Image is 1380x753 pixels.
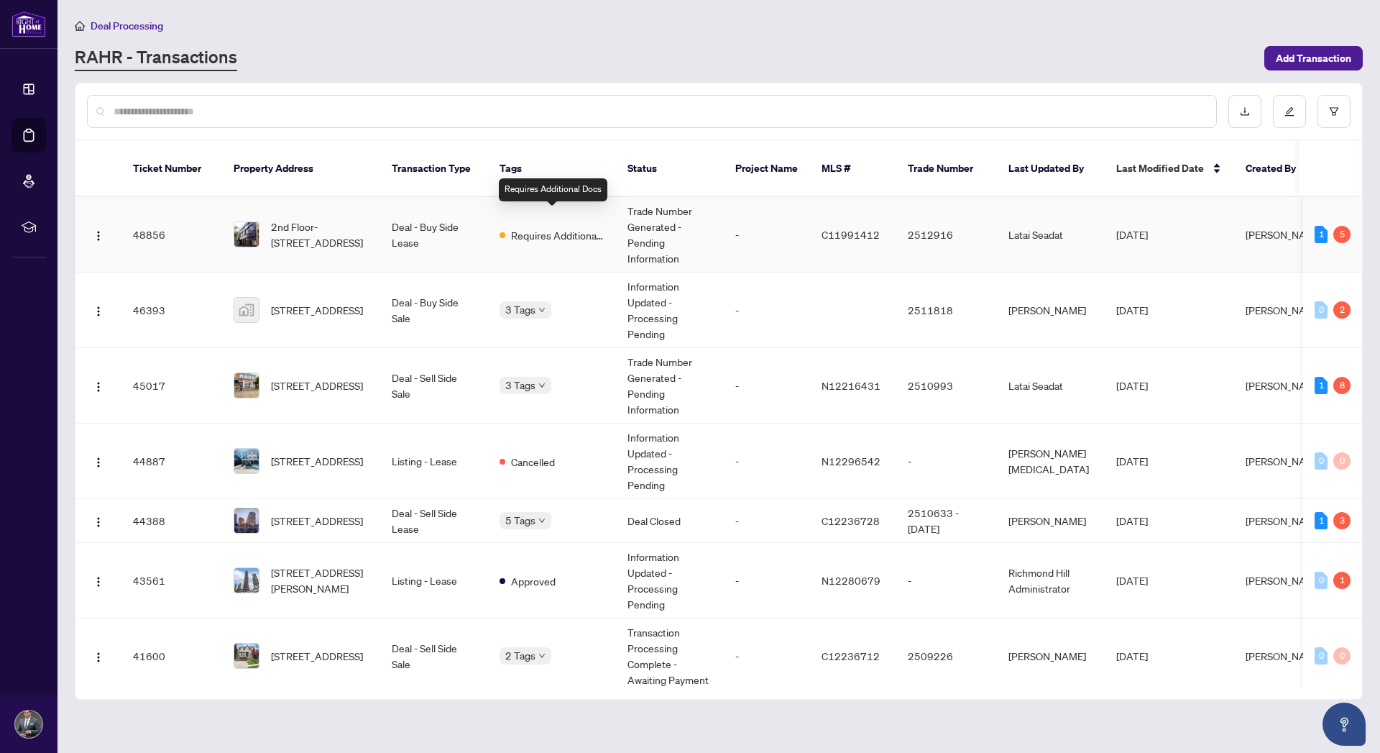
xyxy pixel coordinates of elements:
[724,197,810,273] td: -
[121,273,222,348] td: 46393
[234,298,259,322] img: thumbnail-img
[616,619,724,694] td: Transaction Processing Complete - Awaiting Payment
[1333,301,1351,319] div: 2
[87,644,110,667] button: Logo
[1246,574,1323,587] span: [PERSON_NAME]
[380,543,488,619] td: Listing - Lease
[271,453,363,469] span: [STREET_ADDRESS]
[822,514,880,527] span: C12236728
[1276,47,1351,70] span: Add Transaction
[11,11,46,37] img: logo
[1333,377,1351,394] div: 8
[380,141,488,197] th: Transaction Type
[1116,228,1148,241] span: [DATE]
[1105,141,1234,197] th: Last Modified Date
[505,301,535,318] span: 3 Tags
[997,273,1105,348] td: [PERSON_NAME]
[87,223,110,246] button: Logo
[1317,95,1351,128] button: filter
[1273,95,1306,128] button: edit
[271,648,363,664] span: [STREET_ADDRESS]
[380,499,488,543] td: Deal - Sell Side Lease
[1116,574,1148,587] span: [DATE]
[505,647,535,664] span: 2 Tags
[724,141,810,197] th: Project Name
[511,454,555,470] span: Cancelled
[93,381,104,393] img: Logo
[1322,703,1366,746] button: Open asap
[616,141,724,197] th: Status
[87,298,110,321] button: Logo
[121,619,222,694] td: 41600
[121,197,222,273] td: 48856
[822,379,880,392] span: N12216431
[488,141,616,197] th: Tags
[271,219,369,250] span: 2nd Floor-[STREET_ADDRESS]
[1333,572,1351,589] div: 1
[896,499,997,543] td: 2510633 - [DATE]
[724,273,810,348] td: -
[505,377,535,393] span: 3 Tags
[499,178,607,201] div: Requires Additional Docs
[1246,514,1323,527] span: [PERSON_NAME]
[271,378,363,393] span: [STREET_ADDRESS]
[87,569,110,592] button: Logo
[1284,106,1294,117] span: edit
[222,141,380,197] th: Property Address
[121,141,222,197] th: Ticket Number
[1329,106,1339,117] span: filter
[896,543,997,619] td: -
[724,619,810,694] td: -
[15,711,42,738] img: Profile Icon
[1315,647,1328,665] div: 0
[724,348,810,424] td: -
[1116,455,1148,467] span: [DATE]
[121,499,222,543] td: 44388
[1116,304,1148,316] span: [DATE]
[380,348,488,424] td: Deal - Sell Side Sale
[271,302,363,318] span: [STREET_ADDRESS]
[1315,572,1328,589] div: 0
[724,543,810,619] td: -
[616,543,724,619] td: Information Updated - Processing Pending
[1116,514,1148,527] span: [DATE]
[1234,141,1320,197] th: Created By
[87,374,110,397] button: Logo
[1246,379,1323,392] span: [PERSON_NAME]
[1315,301,1328,319] div: 0
[380,424,488,499] td: Listing - Lease
[93,576,104,588] img: Logo
[93,230,104,242] img: Logo
[616,348,724,424] td: Trade Number Generated - Pending Information
[87,449,110,473] button: Logo
[75,21,85,31] span: home
[997,424,1105,499] td: [PERSON_NAME][MEDICAL_DATA]
[1315,512,1328,529] div: 1
[997,348,1105,424] td: Latai Seadat
[822,228,880,241] span: C11991412
[1333,512,1351,529] div: 3
[1240,106,1250,117] span: download
[1315,226,1328,243] div: 1
[1246,304,1323,316] span: [PERSON_NAME]
[1315,377,1328,394] div: 1
[121,348,222,424] td: 45017
[380,619,488,694] td: Deal - Sell Side Sale
[1315,452,1328,470] div: 0
[93,516,104,528] img: Logo
[234,644,259,668] img: thumbnail-img
[511,573,556,589] span: Approved
[997,141,1105,197] th: Last Updated By
[380,273,488,348] td: Deal - Buy Side Sale
[1333,226,1351,243] div: 5
[997,543,1105,619] td: Richmond Hill Administrator
[896,424,997,499] td: -
[896,348,997,424] td: 2510993
[271,513,363,529] span: [STREET_ADDRESS]
[1246,649,1323,662] span: [PERSON_NAME]
[93,457,104,468] img: Logo
[1264,46,1363,70] button: Add Transaction
[380,197,488,273] td: Deal - Buy Side Lease
[1246,455,1323,467] span: [PERSON_NAME]
[822,455,880,467] span: N12296542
